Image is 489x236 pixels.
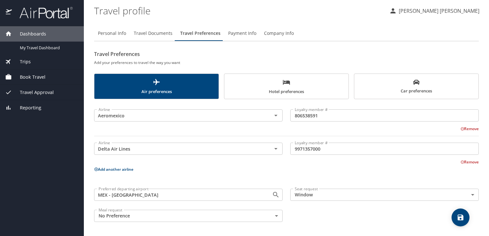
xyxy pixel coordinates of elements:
[12,104,41,111] span: Reporting
[271,190,280,199] button: Open
[6,6,12,19] img: icon-airportal.png
[134,29,172,37] span: Travel Documents
[96,191,262,199] input: Search for and select an airport
[12,58,31,65] span: Trips
[94,1,384,20] h1: Travel profile
[228,78,345,95] span: Hotel preferences
[98,78,215,95] span: Air preferences
[94,26,479,41] div: Profile
[264,29,294,37] span: Company Info
[94,74,479,99] div: scrollable force tabs example
[358,79,475,95] span: Car preferences
[98,29,126,37] span: Personal Info
[94,49,479,59] h2: Travel Preferences
[96,111,262,120] input: Select an Airline
[387,5,482,17] button: [PERSON_NAME] [PERSON_NAME]
[96,145,262,153] input: Select an Airline
[452,208,469,226] button: save
[461,159,479,165] button: Remove
[271,111,280,120] button: Open
[12,74,45,81] span: Book Travel
[461,126,479,131] button: Remove
[290,189,479,201] div: Window
[94,210,283,222] div: No Preference
[20,45,76,51] span: My Travel Dashboard
[180,29,220,37] span: Travel Preferences
[271,144,280,153] button: Open
[94,167,133,172] button: Add another airline
[228,29,256,37] span: Payment Info
[94,59,479,66] h6: Add your preferences to travel the way you want
[12,30,46,37] span: Dashboards
[12,89,54,96] span: Travel Approval
[12,6,73,19] img: airportal-logo.png
[397,7,479,15] p: [PERSON_NAME] [PERSON_NAME]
